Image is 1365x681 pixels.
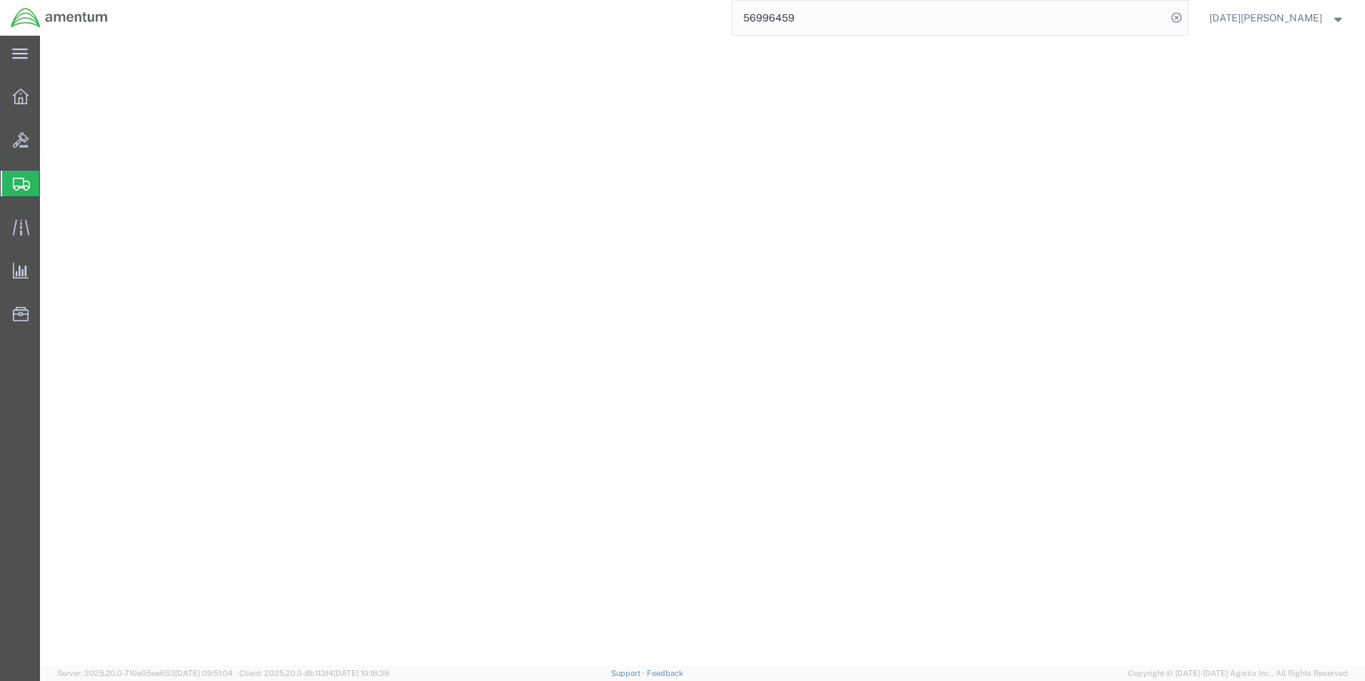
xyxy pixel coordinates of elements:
input: Search for shipment number, reference number [732,1,1167,35]
span: [DATE] 09:51:04 [175,669,233,677]
span: Server: 2025.20.0-710e05ee653 [57,669,233,677]
a: Support [611,669,647,677]
iframe: FS Legacy Container [40,36,1365,666]
span: [DATE] 10:16:38 [333,669,389,677]
a: Feedback [647,669,683,677]
img: logo [10,7,109,29]
span: Noel Arrieta [1209,10,1322,26]
span: Copyright © [DATE]-[DATE] Agistix Inc., All Rights Reserved [1128,667,1348,680]
button: [DATE][PERSON_NAME] [1209,9,1346,26]
span: Client: 2025.20.0-8b113f4 [239,669,389,677]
